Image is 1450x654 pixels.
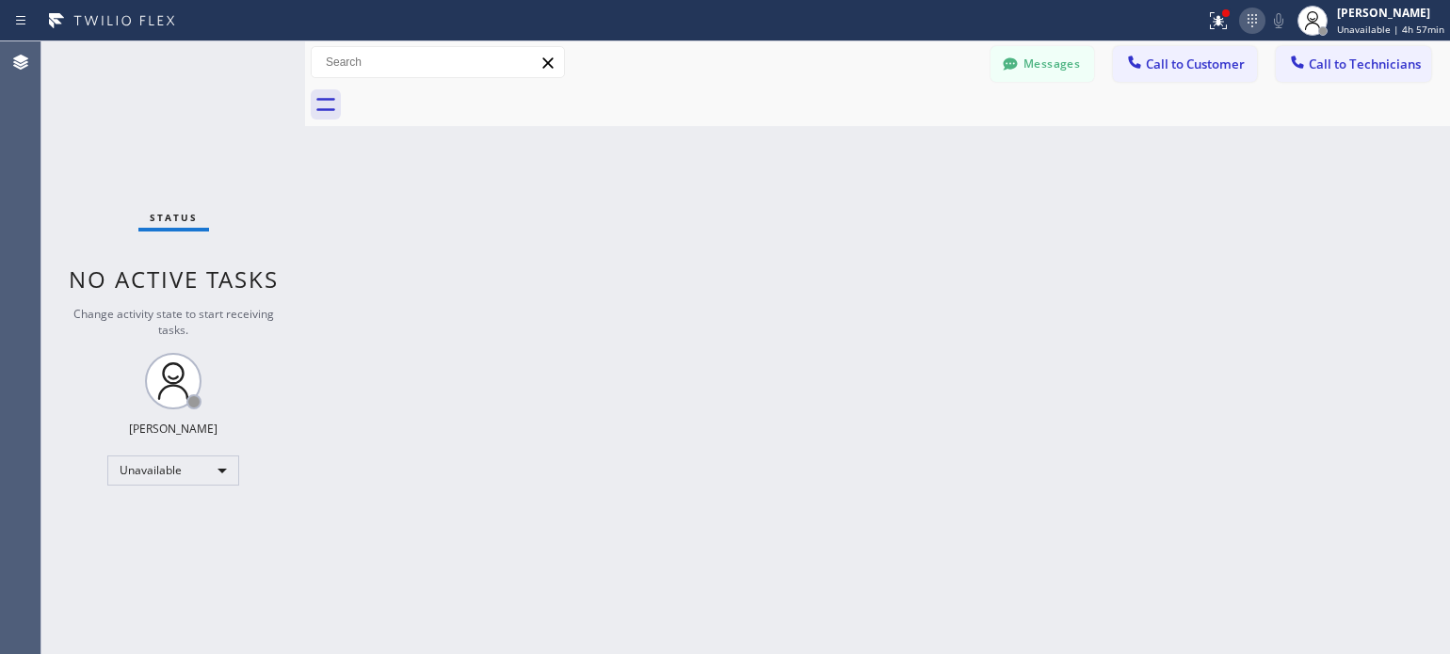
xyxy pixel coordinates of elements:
[150,211,198,224] span: Status
[1265,8,1292,34] button: Mute
[107,455,239,486] div: Unavailable
[1337,5,1444,21] div: [PERSON_NAME]
[1337,23,1444,36] span: Unavailable | 4h 57min
[69,263,279,295] span: No active tasks
[1309,56,1421,72] span: Call to Technicians
[1276,46,1431,82] button: Call to Technicians
[991,46,1094,82] button: Messages
[73,306,274,338] span: Change activity state to start receiving tasks.
[1113,46,1257,82] button: Call to Customer
[129,421,217,437] div: [PERSON_NAME]
[1146,56,1245,72] span: Call to Customer
[312,47,564,77] input: Search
